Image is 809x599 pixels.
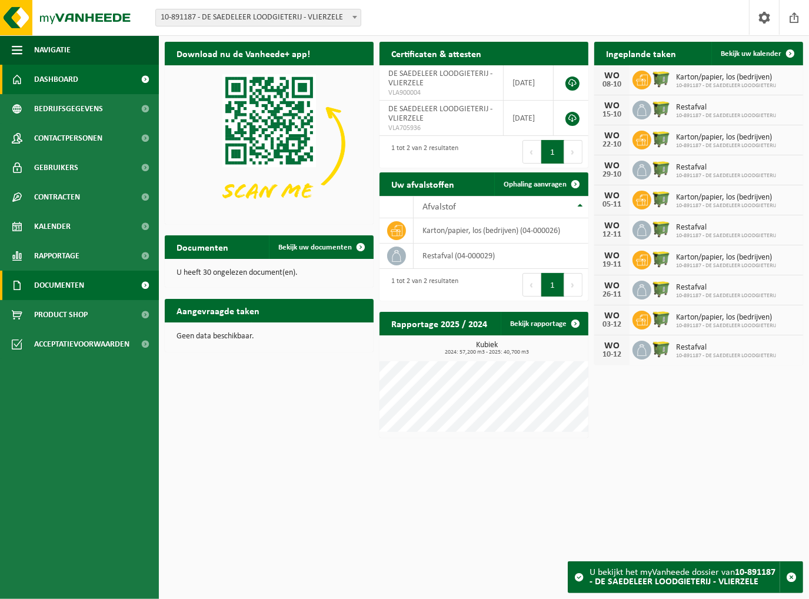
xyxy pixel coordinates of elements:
span: Bekijk uw documenten [278,244,352,251]
span: 10-891187 - DE SAEDELEER LOODGIETERIJ [676,292,776,299]
span: 10-891187 - DE SAEDELEER LOODGIETERIJ - VLIERZELE [156,9,361,26]
img: WB-1100-HPE-GN-50 [651,219,671,239]
span: 10-891187 - DE SAEDELEER LOODGIETERIJ [676,142,776,149]
span: VLA705936 [388,124,494,133]
span: Restafval [676,163,776,172]
h2: Uw afvalstoffen [379,172,466,195]
td: karton/papier, los (bedrijven) (04-000026) [414,218,588,244]
span: 10-891187 - DE SAEDELEER LOODGIETERIJ [676,202,776,209]
span: Karton/papier, los (bedrijven) [676,313,776,322]
div: 19-11 [600,261,624,269]
div: WO [600,161,624,171]
p: U heeft 30 ongelezen document(en). [177,269,362,277]
img: WB-1100-HPE-GN-50 [651,309,671,329]
div: WO [600,191,624,201]
img: WB-1100-HPE-GN-50 [651,279,671,299]
div: 15-10 [600,111,624,119]
h2: Certificaten & attesten [379,42,493,65]
span: 10-891187 - DE SAEDELEER LOODGIETERIJ [676,82,776,89]
div: 29-10 [600,171,624,179]
span: Ophaling aanvragen [504,181,567,188]
img: WB-1100-HPE-GN-50 [651,69,671,89]
img: Download de VHEPlus App [165,65,374,222]
span: DE SAEDELEER LOODGIETERIJ - VLIERZELE [388,105,492,123]
span: 10-891187 - DE SAEDELEER LOODGIETERIJ [676,232,776,239]
td: restafval (04-000029) [414,244,588,269]
button: Previous [522,140,541,164]
div: 22-10 [600,141,624,149]
span: 10-891187 - DE SAEDELEER LOODGIETERIJ [676,262,776,269]
h2: Aangevraagde taken [165,299,271,322]
p: Geen data beschikbaar. [177,332,362,341]
img: WB-1100-HPE-GN-50 [651,339,671,359]
span: Restafval [676,283,776,292]
span: Kalender [34,212,71,241]
h2: Rapportage 2025 / 2024 [379,312,499,335]
span: Rapportage [34,241,79,271]
span: 10-891187 - DE SAEDELEER LOODGIETERIJ [676,112,776,119]
div: 26-11 [600,291,624,299]
img: WB-1100-HPE-GN-50 [651,159,671,179]
div: WO [600,251,624,261]
div: WO [600,311,624,321]
span: Navigatie [34,35,71,65]
img: WB-1100-HPE-GN-50 [651,189,671,209]
h2: Documenten [165,235,240,258]
div: WO [600,71,624,81]
span: Product Shop [34,300,88,330]
button: 1 [541,273,564,297]
span: Bedrijfsgegevens [34,94,103,124]
span: 10-891187 - DE SAEDELEER LOODGIETERIJ [676,352,776,360]
span: Restafval [676,103,776,112]
span: Documenten [34,271,84,300]
button: 1 [541,140,564,164]
div: 1 tot 2 van 2 resultaten [385,139,458,165]
span: Karton/papier, los (bedrijven) [676,73,776,82]
span: 10-891187 - DE SAEDELEER LOODGIETERIJ [676,322,776,330]
div: 10-12 [600,351,624,359]
div: WO [600,341,624,351]
div: 05-11 [600,201,624,209]
span: Afvalstof [422,202,456,212]
h2: Ingeplande taken [594,42,688,65]
span: Contracten [34,182,80,212]
h3: Kubiek [385,341,588,355]
a: Bekijk uw documenten [269,235,372,259]
div: WO [600,101,624,111]
button: Next [564,140,582,164]
span: Dashboard [34,65,78,94]
div: 12-11 [600,231,624,239]
span: Bekijk uw kalender [721,50,781,58]
span: Karton/papier, los (bedrijven) [676,193,776,202]
button: Previous [522,273,541,297]
span: 2024: 57,200 m3 - 2025: 40,700 m3 [385,350,588,355]
a: Bekijk uw kalender [711,42,802,65]
img: WB-1100-HPE-GN-50 [651,249,671,269]
span: Karton/papier, los (bedrijven) [676,133,776,142]
td: [DATE] [504,65,554,101]
div: WO [600,221,624,231]
span: Gebruikers [34,153,78,182]
span: Acceptatievoorwaarden [34,330,129,359]
span: VLA900004 [388,88,494,98]
span: 10-891187 - DE SAEDELEER LOODGIETERIJ [676,172,776,179]
div: 1 tot 2 van 2 resultaten [385,272,458,298]
span: 10-891187 - DE SAEDELEER LOODGIETERIJ - VLIERZELE [155,9,361,26]
span: Contactpersonen [34,124,102,153]
img: WB-1100-HPE-GN-50 [651,129,671,149]
button: Next [564,273,582,297]
span: Restafval [676,343,776,352]
a: Bekijk rapportage [501,312,587,335]
td: [DATE] [504,101,554,136]
div: WO [600,281,624,291]
span: Restafval [676,223,776,232]
h2: Download nu de Vanheede+ app! [165,42,322,65]
div: 03-12 [600,321,624,329]
div: WO [600,131,624,141]
span: Karton/papier, los (bedrijven) [676,253,776,262]
strong: 10-891187 - DE SAEDELEER LOODGIETERIJ - VLIERZELE [590,568,775,587]
div: U bekijkt het myVanheede dossier van [590,562,780,593]
a: Ophaling aanvragen [494,172,587,196]
div: 08-10 [600,81,624,89]
span: DE SAEDELEER LOODGIETERIJ - VLIERZELE [388,69,492,88]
